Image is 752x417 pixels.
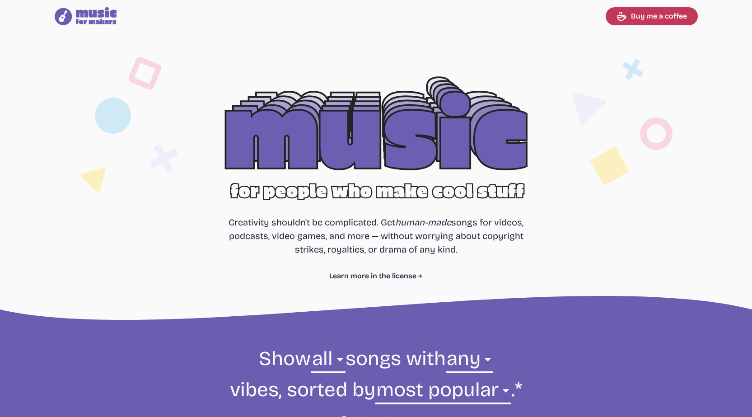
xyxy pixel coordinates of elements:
[375,377,511,408] select: sorting
[311,346,345,377] select: genre
[606,7,698,25] a: Buy me a coffee
[446,346,493,377] select: vibe
[229,216,524,256] p: Creativity shouldn't be complicated. Get songs for videos, podcasts, video games, and more — with...
[395,217,451,228] i: human-made
[329,271,423,281] a: Learn more in the license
